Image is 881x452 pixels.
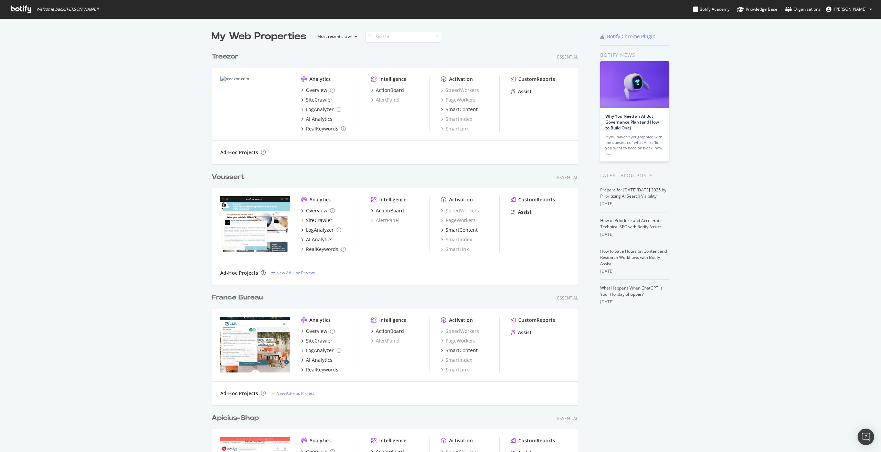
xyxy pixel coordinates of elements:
div: Open Intercom Messenger [858,429,874,445]
a: PageWorkers [441,337,476,344]
div: Knowledge Base [737,6,777,13]
img: francebureau.com [220,317,290,372]
a: CustomReports [511,76,555,83]
a: RealKeywords [301,246,346,253]
div: If you haven’t yet grappled with the question of what AI traffic you want to keep or block, now is… [605,134,664,156]
a: Assist [511,88,532,95]
a: What Happens When ChatGPT Is Your Holiday Shopper? [600,285,662,297]
a: PageWorkers [441,96,476,103]
a: Overview [301,87,335,94]
a: How to Prioritize and Accelerate Technical SEO with Botify Assist [600,218,662,230]
a: Botify Chrome Plugin [600,33,656,40]
a: SmartIndex [441,116,472,123]
div: Overview [306,328,327,335]
div: SmartContent [446,106,478,113]
div: New Ad-Hoc Project [276,270,315,276]
div: LogAnalyzer [306,106,334,113]
div: SiteCrawler [306,217,332,224]
div: Treezor [212,52,238,62]
div: SmartContent [446,347,478,354]
div: LogAnalyzer [306,227,334,233]
a: Why You Need an AI Bot Governance Plan (and How to Build One) [605,113,659,131]
div: Apicius-Shop [212,413,259,423]
a: CustomReports [511,437,555,444]
div: Intelligence [379,437,406,444]
div: CustomReports [518,437,555,444]
div: Voussert [212,172,244,182]
div: Organizations [785,6,820,13]
a: SpeedWorkers [441,207,479,214]
div: SpeedWorkers [441,87,479,94]
a: Assist [511,329,532,336]
div: SmartIndex [441,236,472,243]
a: SmartLink [441,366,469,373]
div: Analytics [309,317,331,324]
div: SmartLink [441,246,469,253]
div: Activation [449,76,473,83]
a: Prepare for [DATE][DATE] 2025 by Prioritizing AI Search Visibility [600,187,666,199]
a: SiteCrawler [301,217,332,224]
div: Essential [557,416,578,421]
div: Botify news [600,51,669,59]
input: Search [365,31,441,43]
div: Ad-Hoc Projects [220,270,258,276]
div: Essential [557,175,578,180]
a: ActionBoard [371,328,404,335]
div: Analytics [309,437,331,444]
div: RealKeywords [306,125,338,132]
div: Activation [449,196,473,203]
a: Apicius-Shop [212,413,262,423]
div: France Bureau [212,293,263,303]
div: CustomReports [518,196,555,203]
div: Overview [306,87,327,94]
div: Ad-Hoc Projects [220,390,258,397]
div: [DATE] [600,268,669,274]
a: Overview [301,328,335,335]
a: AI Analytics [301,236,332,243]
a: RealKeywords [301,125,346,132]
img: www.voussert.fr [220,196,290,252]
div: Intelligence [379,317,406,324]
a: AlertPanel [371,217,400,224]
a: SmartLink [441,125,469,132]
a: SmartContent [441,106,478,113]
div: Analytics [309,196,331,203]
div: AI Analytics [306,357,332,364]
a: LogAnalyzer [301,227,341,233]
a: France Bureau [212,293,266,303]
div: AI Analytics [306,236,332,243]
div: LogAnalyzer [306,347,334,354]
a: SmartContent [441,347,478,354]
a: SmartContent [441,227,478,233]
a: Voussert [212,172,247,182]
a: CustomReports [511,196,555,203]
a: ActionBoard [371,207,404,214]
div: Assist [518,209,532,216]
div: Assist [518,329,532,336]
div: Intelligence [379,76,406,83]
a: PageWorkers [441,217,476,224]
div: Ad-Hoc Projects [220,149,258,156]
div: Intelligence [379,196,406,203]
a: How to Save Hours on Content and Research Workflows with Botify Assist [600,248,667,266]
a: RealKeywords [301,366,338,373]
div: AI Analytics [306,116,332,123]
img: Why You Need an AI Bot Governance Plan (and How to Build One) [600,61,669,108]
div: Botify Chrome Plugin [607,33,656,40]
button: [PERSON_NAME] [820,4,878,15]
div: Activation [449,317,473,324]
div: [DATE] [600,231,669,238]
a: AI Analytics [301,116,332,123]
span: Michaël Akalinski [834,6,867,12]
div: ActionBoard [376,207,404,214]
a: SmartIndex [441,357,472,364]
div: RealKeywords [306,366,338,373]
